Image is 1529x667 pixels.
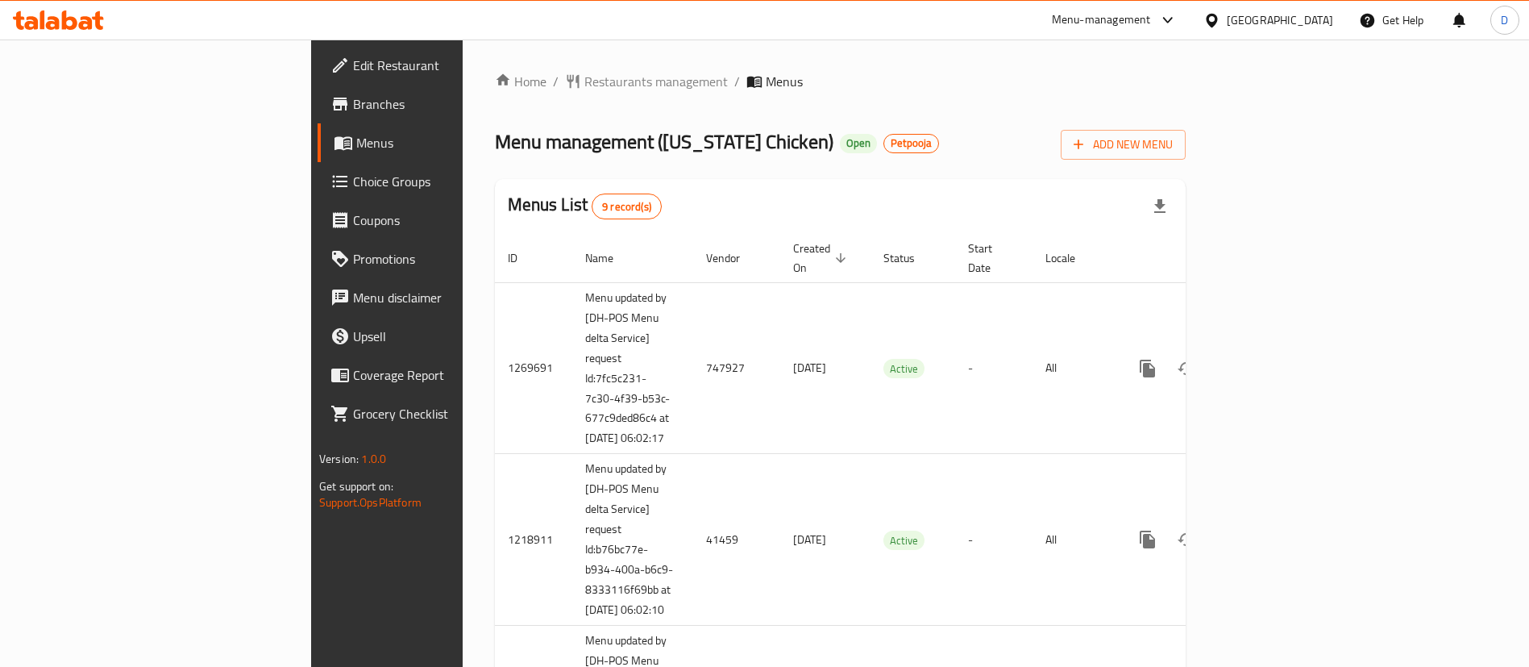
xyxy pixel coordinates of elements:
span: Add New Menu [1074,135,1173,155]
span: Choice Groups [353,172,554,191]
a: Support.OpsPlatform [319,492,422,513]
span: Created On [793,239,851,277]
div: Active [883,531,924,550]
div: [GEOGRAPHIC_DATA] [1227,11,1333,29]
a: Promotions [318,240,567,278]
span: Open [840,136,877,150]
span: Start Date [968,239,1013,277]
a: Upsell [318,317,567,356]
span: 9 record(s) [592,199,661,215]
div: Export file [1141,187,1179,226]
span: Grocery Checklist [353,404,554,423]
span: Promotions [353,249,554,269]
a: Coverage Report [318,356,567,394]
span: 1.0.0 [361,448,386,469]
td: All [1032,454,1116,626]
li: / [734,72,740,91]
a: Coupons [318,201,567,240]
a: Menu disclaimer [318,278,567,317]
div: Total records count [592,194,662,219]
button: Change Status [1167,520,1206,559]
span: Edit Restaurant [353,56,554,75]
td: 41459 [693,454,780,626]
a: Menus [318,123,567,162]
a: Restaurants management [565,72,728,91]
span: Active [883,360,924,378]
a: Grocery Checklist [318,394,567,433]
span: Menu disclaimer [353,288,554,307]
td: 747927 [693,282,780,454]
a: Choice Groups [318,162,567,201]
span: Upsell [353,327,554,346]
span: Coupons [353,211,554,230]
span: Menu management ( [US_STATE] Chicken ) [495,123,833,160]
span: Version: [319,448,359,469]
span: Menus [766,72,803,91]
td: Menu updated by [DH-POS Menu delta Service] request Id:b76bc77e-b934-400a-b6c9-8333116f69bb at [D... [572,454,693,626]
button: Add New Menu [1061,130,1186,160]
span: Vendor [706,248,761,268]
span: D [1501,11,1508,29]
td: - [955,282,1032,454]
span: Get support on: [319,476,393,497]
a: Branches [318,85,567,123]
nav: breadcrumb [495,72,1186,91]
div: Open [840,134,877,153]
td: All [1032,282,1116,454]
button: more [1128,349,1167,388]
span: Restaurants management [584,72,728,91]
span: Active [883,532,924,550]
span: Name [585,248,634,268]
span: Status [883,248,936,268]
span: Locale [1045,248,1096,268]
div: Active [883,359,924,378]
a: Edit Restaurant [318,46,567,85]
div: Menu-management [1052,10,1151,30]
span: Coverage Report [353,365,554,385]
span: [DATE] [793,529,826,550]
span: [DATE] [793,357,826,378]
button: Change Status [1167,349,1206,388]
button: more [1128,520,1167,559]
span: Petpooja [884,136,938,150]
td: - [955,454,1032,626]
span: ID [508,248,538,268]
td: Menu updated by [DH-POS Menu delta Service] request Id:7fc5c231-7c30-4f39-b53c-677c9ded86c4 at [D... [572,282,693,454]
h2: Menus List [508,193,662,219]
th: Actions [1116,234,1296,283]
span: Menus [356,133,554,152]
span: Branches [353,94,554,114]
